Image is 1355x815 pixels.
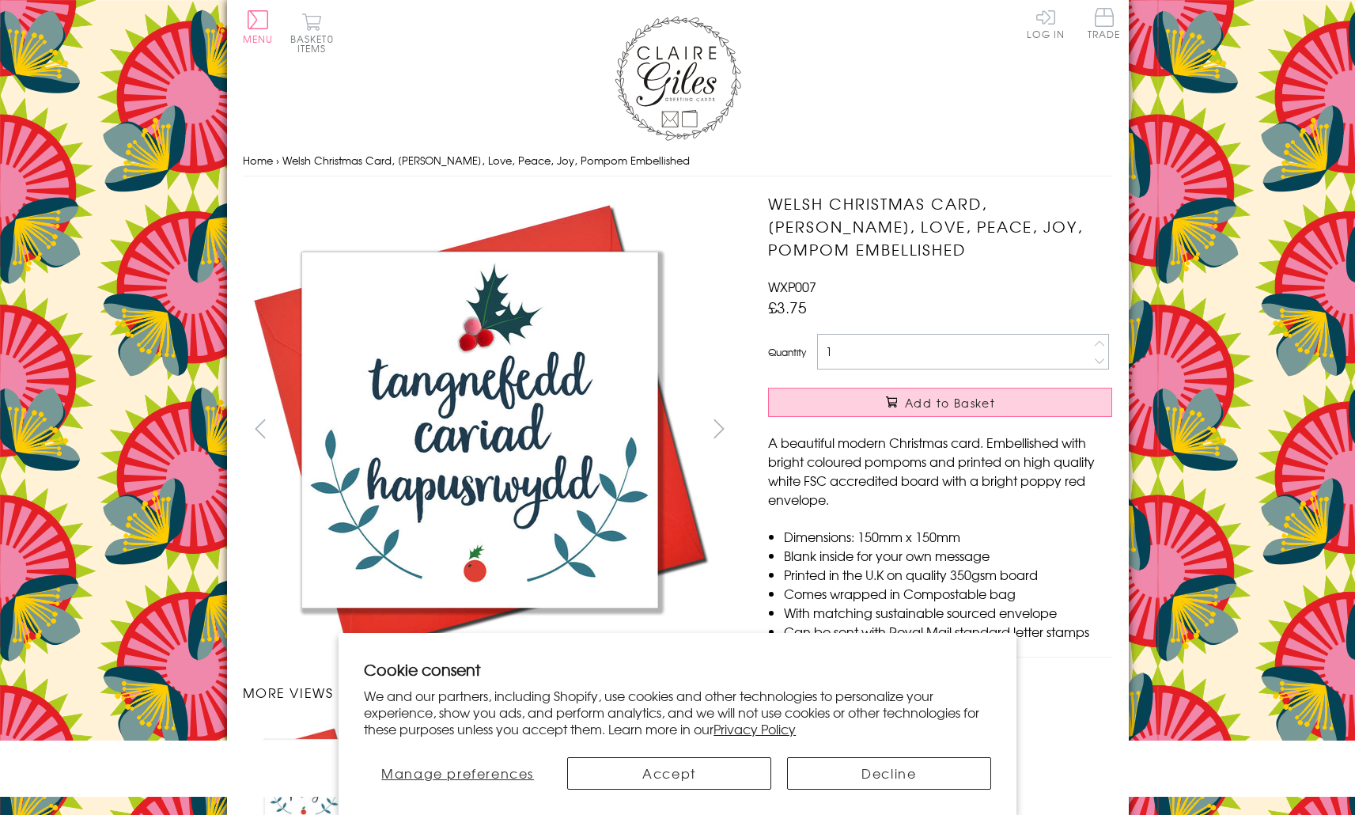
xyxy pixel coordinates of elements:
[567,757,771,790] button: Accept
[615,16,741,141] img: Claire Giles Greetings Cards
[768,345,806,359] label: Quantity
[364,757,551,790] button: Manage preferences
[768,296,807,318] span: £3.75
[784,565,1112,584] li: Printed in the U.K on quality 350gsm board
[1088,8,1121,42] a: Trade
[243,32,274,46] span: Menu
[736,192,1211,667] img: Welsh Christmas Card, Nadolig Llawen, Love, Peace, Joy, Pompom Embellished
[713,719,796,738] a: Privacy Policy
[242,192,717,667] img: Welsh Christmas Card, Nadolig Llawen, Love, Peace, Joy, Pompom Embellished
[768,388,1112,417] button: Add to Basket
[297,32,334,55] span: 0 items
[364,658,991,680] h2: Cookie consent
[1027,8,1065,39] a: Log In
[276,153,279,168] span: ›
[784,622,1112,641] li: Can be sent with Royal Mail standard letter stamps
[784,527,1112,546] li: Dimensions: 150mm x 150mm
[282,153,690,168] span: Welsh Christmas Card, [PERSON_NAME], Love, Peace, Joy, Pompom Embellished
[243,10,274,44] button: Menu
[701,411,736,446] button: next
[1088,8,1121,39] span: Trade
[243,683,737,702] h3: More views
[768,277,816,296] span: WXP007
[905,395,995,411] span: Add to Basket
[768,433,1112,509] p: A beautiful modern Christmas card. Embellished with bright coloured pompoms and printed on high q...
[768,192,1112,260] h1: Welsh Christmas Card, [PERSON_NAME], Love, Peace, Joy, Pompom Embellished
[243,153,273,168] a: Home
[243,145,1113,177] nav: breadcrumbs
[290,13,334,53] button: Basket0 items
[364,688,991,737] p: We and our partners, including Shopify, use cookies and other technologies to personalize your ex...
[784,584,1112,603] li: Comes wrapped in Compostable bag
[787,757,991,790] button: Decline
[784,546,1112,565] li: Blank inside for your own message
[381,764,534,783] span: Manage preferences
[784,603,1112,622] li: With matching sustainable sourced envelope
[243,411,278,446] button: prev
